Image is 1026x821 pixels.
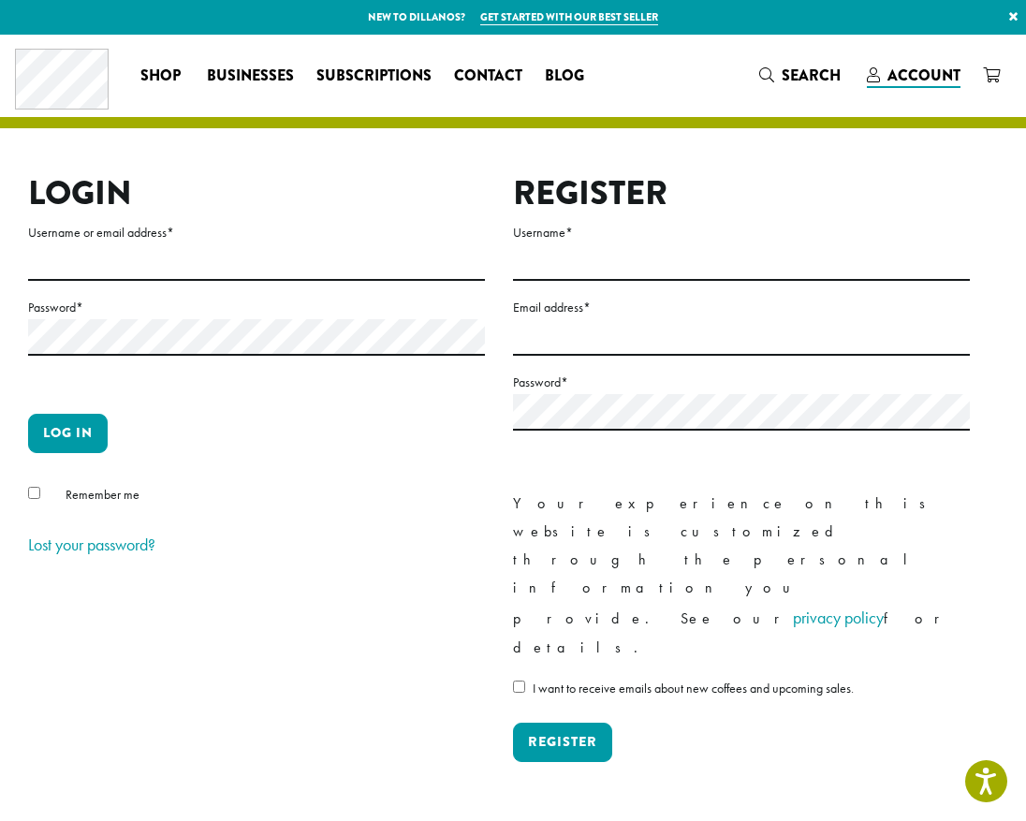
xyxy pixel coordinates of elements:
span: Businesses [207,65,294,88]
button: Log in [28,414,108,453]
a: Search [748,60,856,91]
label: Username [513,221,970,244]
span: I want to receive emails about new coffees and upcoming sales. [533,680,854,696]
label: Username or email address [28,221,485,244]
span: Blog [545,65,584,88]
label: Password [28,296,485,319]
span: Account [887,65,960,86]
span: Remember me [66,486,139,503]
span: Contact [454,65,522,88]
input: I want to receive emails about new coffees and upcoming sales. [513,681,525,693]
p: Your experience on this website is customized through the personal information you provide. See o... [513,490,970,662]
h2: Register [513,173,970,213]
label: Email address [513,296,970,319]
a: Get started with our best seller [480,9,658,25]
button: Register [513,723,612,762]
span: Subscriptions [316,65,432,88]
h2: Login [28,173,485,213]
a: privacy policy [793,607,884,628]
span: Shop [140,65,181,88]
label: Password [513,371,970,394]
span: Search [782,65,841,86]
a: Shop [129,61,196,91]
a: Lost your password? [28,534,155,555]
